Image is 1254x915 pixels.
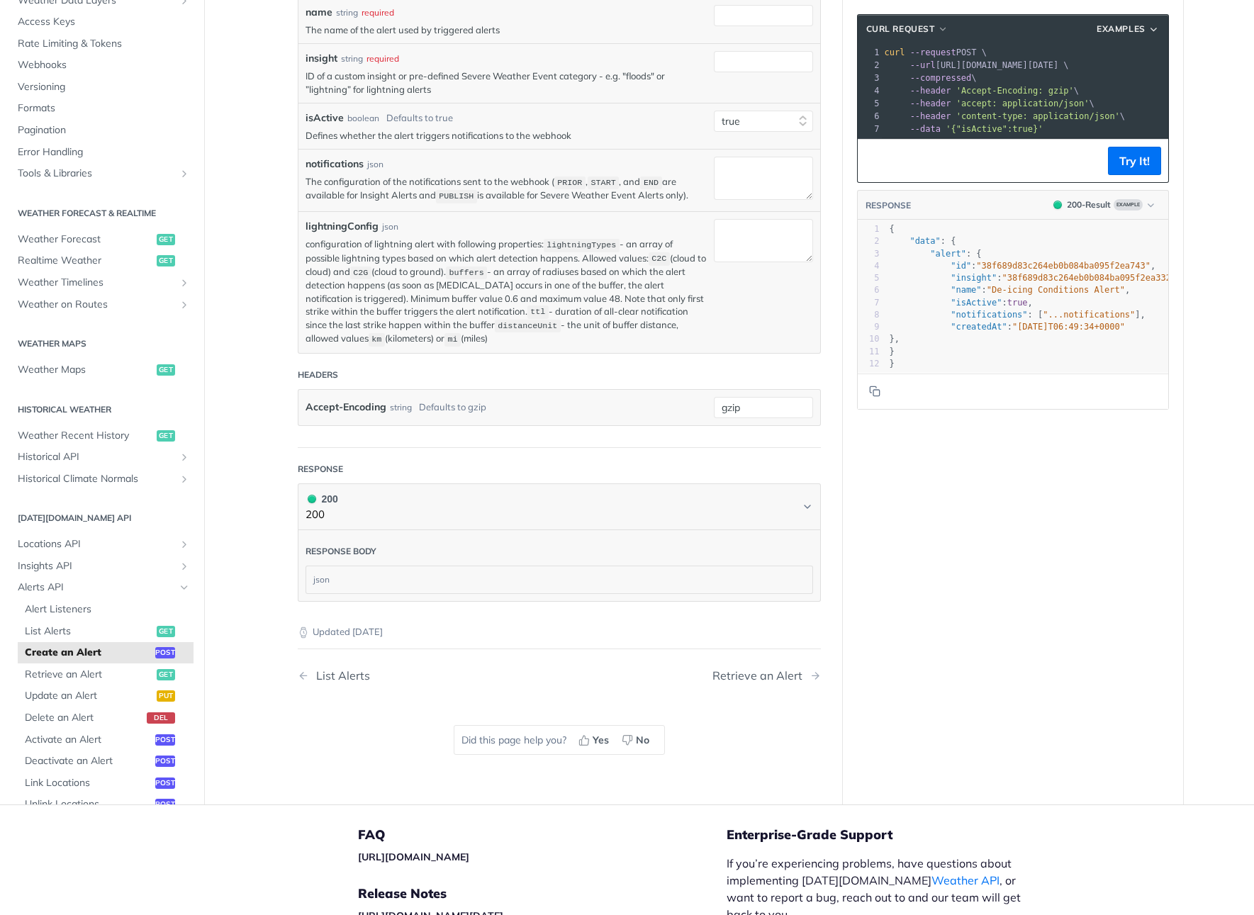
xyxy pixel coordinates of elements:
[712,669,810,683] div: Retrieve an Alert
[890,236,956,246] span: : {
[18,707,194,729] a: Delete an Alertdel
[18,580,175,595] span: Alerts API
[636,733,649,748] span: No
[358,826,727,843] h5: FAQ
[885,86,1080,96] span: \
[547,240,616,250] span: lightningTypes
[179,168,190,179] button: Show subpages for Tools & Libraries
[11,534,194,555] a: Locations APIShow subpages for Locations API
[18,472,175,486] span: Historical Climate Normals
[308,495,316,503] span: 200
[336,6,358,19] div: string
[858,235,880,247] div: 2
[951,298,1002,308] span: "isActive"
[956,111,1120,121] span: 'content-type: application/json'
[858,59,882,72] div: 2
[390,397,412,417] div: string
[1002,273,1176,283] span: "38f689d83c264eb0b084ba095f2ea332"
[930,249,966,259] span: "alert"
[866,23,935,35] span: cURL Request
[25,711,143,725] span: Delete an Alert
[931,873,1000,887] a: Weather API
[18,664,194,685] a: Retrieve an Alertget
[909,236,940,246] span: "data"
[448,335,458,344] span: mi
[858,272,880,284] div: 5
[11,229,194,250] a: Weather Forecastget
[858,72,882,84] div: 3
[890,322,1125,332] span: :
[157,255,175,266] span: get
[298,625,821,639] p: Updated [DATE]
[358,885,727,902] h5: Release Notes
[306,566,812,593] div: json
[18,450,175,464] span: Historical API
[946,124,1043,134] span: '{"isActive":true}'
[157,669,175,680] span: get
[11,250,194,271] a: Realtime Weatherget
[18,167,175,181] span: Tools & Libraries
[309,669,370,683] div: List Alerts
[155,756,175,767] span: post
[18,794,194,815] a: Unlink Locationspost
[155,647,175,658] span: post
[18,276,175,290] span: Weather Timelines
[956,99,1090,108] span: 'accept: application/json'
[858,223,880,235] div: 1
[1043,310,1135,320] span: "...notifications"
[18,751,194,772] a: Deactivate an Alertpost
[157,234,175,245] span: get
[11,556,194,577] a: Insights APIShow subpages for Insights API
[858,123,882,135] div: 7
[11,337,194,350] h2: Weather Maps
[157,430,175,442] span: get
[18,232,153,247] span: Weather Forecast
[306,129,707,142] p: Defines whether the alert triggers notifications to the webhook
[18,363,153,377] span: Weather Maps
[18,80,190,94] span: Versioning
[454,725,665,755] div: Did this page help you?
[890,273,1182,283] span: : ,
[157,626,175,637] span: get
[976,261,1151,271] span: "38f689d83c264eb0b084ba095f2ea743"
[18,145,190,159] span: Error Handling
[18,58,190,72] span: Webhooks
[11,403,194,416] h2: Historical Weather
[951,310,1027,320] span: "notifications"
[858,333,880,345] div: 10
[498,321,557,331] span: distanceUnit
[179,299,190,310] button: Show subpages for Weather on Routes
[1007,298,1028,308] span: true
[358,851,469,863] a: [URL][DOMAIN_NAME]
[951,322,1007,332] span: "createdAt"
[11,272,194,293] a: Weather TimelinesShow subpages for Weather Timelines
[951,285,981,295] span: "name"
[11,77,194,98] a: Versioning
[25,754,152,768] span: Deactivate an Alert
[25,624,153,639] span: List Alerts
[956,86,1074,96] span: 'Accept-Encoding: gzip'
[11,577,194,598] a: Alerts APIHide subpages for Alerts API
[306,491,338,507] div: 200
[890,359,895,369] span: }
[530,308,545,318] span: ttl
[910,99,951,108] span: --header
[1114,199,1143,210] span: Example
[1053,201,1062,209] span: 200
[951,261,971,271] span: "id"
[18,101,190,116] span: Formats
[617,729,657,751] button: No
[306,5,332,20] label: name
[11,142,194,163] a: Error Handling
[386,111,453,125] div: Defaults to true
[885,73,977,83] span: \
[11,294,194,315] a: Weather on RoutesShow subpages for Weather on Routes
[890,261,1156,271] span: : ,
[306,51,337,66] label: insight
[890,224,895,234] span: {
[651,254,666,264] span: C2C
[25,733,152,747] span: Activate an Alert
[18,123,190,137] span: Pagination
[885,60,1069,70] span: [URL][DOMAIN_NAME][DATE] \
[858,346,880,358] div: 11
